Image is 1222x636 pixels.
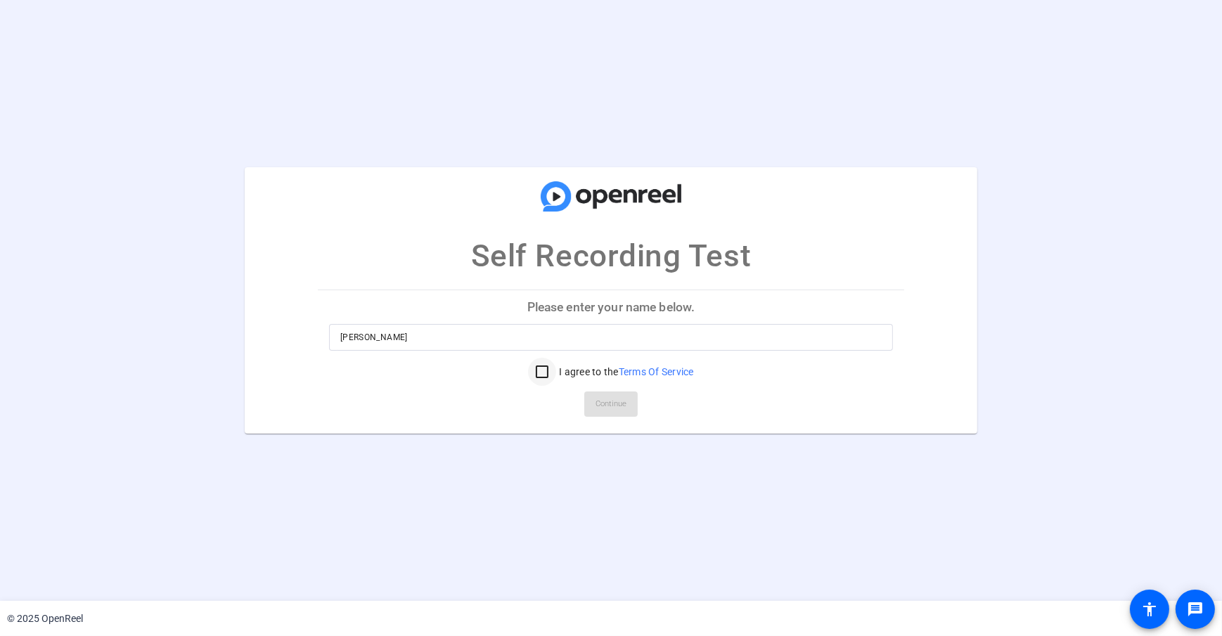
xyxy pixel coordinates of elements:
img: company-logo [541,181,681,212]
mat-icon: message [1187,601,1204,618]
mat-icon: accessibility [1141,601,1158,618]
input: Enter your name [340,329,882,346]
div: © 2025 OpenReel [7,611,83,626]
label: I agree to the [556,365,694,379]
p: Self Recording Test [471,233,751,279]
a: Terms Of Service [619,366,694,377]
p: Please enter your name below. [318,290,904,324]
